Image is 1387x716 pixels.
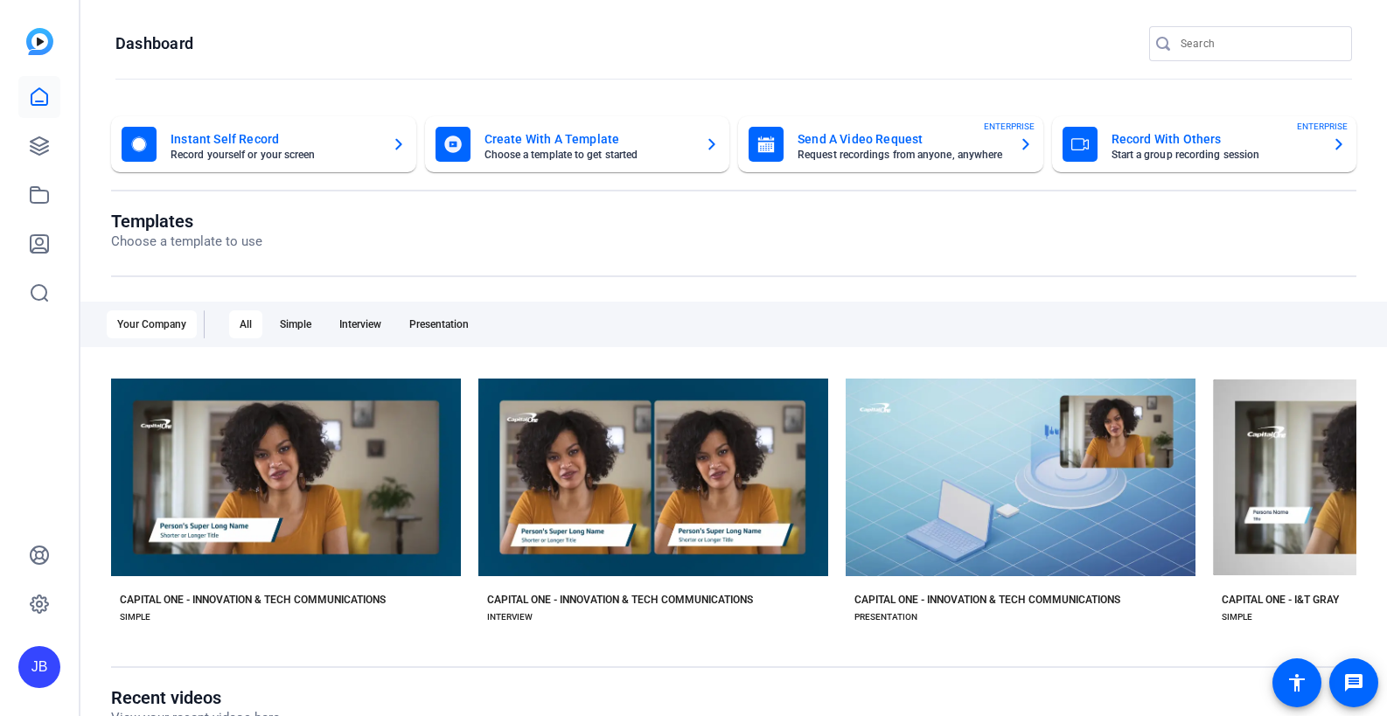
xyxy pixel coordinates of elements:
[111,232,262,252] p: Choose a template to use
[171,149,378,160] mat-card-subtitle: Record yourself or your screen
[269,310,322,338] div: Simple
[111,211,262,232] h1: Templates
[399,310,479,338] div: Presentation
[171,129,378,149] mat-card-title: Instant Self Record
[484,129,692,149] mat-card-title: Create With A Template
[484,149,692,160] mat-card-subtitle: Choose a template to get started
[984,120,1035,133] span: ENTERPRISE
[425,116,730,172] button: Create With A TemplateChoose a template to get started
[798,149,1005,160] mat-card-subtitle: Request recordings from anyone, anywhere
[107,310,197,338] div: Your Company
[1286,672,1307,693] mat-icon: accessibility
[120,610,150,624] div: SIMPLE
[120,593,386,607] div: CAPITAL ONE - INNOVATION & TECH COMMUNICATIONS
[229,310,262,338] div: All
[1181,33,1338,54] input: Search
[1112,129,1319,149] mat-card-title: Record With Others
[487,593,753,607] div: CAPITAL ONE - INNOVATION & TECH COMMUNICATIONS
[738,116,1043,172] button: Send A Video RequestRequest recordings from anyone, anywhereENTERPRISE
[1343,672,1364,693] mat-icon: message
[1222,593,1339,607] div: CAPITAL ONE - I&T GRAY
[1112,149,1319,160] mat-card-subtitle: Start a group recording session
[329,310,392,338] div: Interview
[487,610,533,624] div: INTERVIEW
[1052,116,1357,172] button: Record With OthersStart a group recording sessionENTERPRISE
[854,593,1120,607] div: CAPITAL ONE - INNOVATION & TECH COMMUNICATIONS
[26,28,53,55] img: blue-gradient.svg
[798,129,1005,149] mat-card-title: Send A Video Request
[111,687,280,708] h1: Recent videos
[1297,120,1348,133] span: ENTERPRISE
[111,116,416,172] button: Instant Self RecordRecord yourself or your screen
[1222,610,1252,624] div: SIMPLE
[115,33,193,54] h1: Dashboard
[18,646,60,688] div: JB
[854,610,917,624] div: PRESENTATION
